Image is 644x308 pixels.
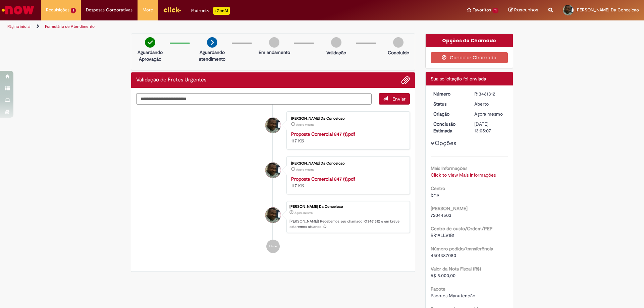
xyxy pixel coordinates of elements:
[426,34,513,47] div: Opções do Chamado
[492,8,498,13] span: 11
[291,131,403,144] div: 117 KB
[136,93,372,105] textarea: Digite sua mensagem aqui...
[207,37,217,48] img: arrow-next.png
[388,49,409,56] p: Concluído
[508,7,538,13] a: Rascunhos
[473,7,491,13] span: Favoritos
[474,111,505,117] div: 29/08/2025 10:05:04
[514,7,538,13] span: Rascunhos
[145,37,155,48] img: check-circle-green.png
[428,121,470,134] dt: Conclusão Estimada
[291,131,355,137] a: Proposta Comercial 847 (1).pdf
[431,192,439,198] span: br19
[431,52,508,63] button: Cancelar Chamado
[143,7,153,13] span: More
[431,232,454,238] span: BR19LLV1B1
[5,20,424,33] ul: Trilhas de página
[401,76,410,84] button: Adicionar anexos
[431,293,475,299] span: Pacotes Manutenção
[379,93,410,105] button: Enviar
[474,101,505,107] div: Aberto
[196,49,228,62] p: Aguardando atendimento
[191,7,230,15] div: Padroniza
[431,205,468,211] b: [PERSON_NAME]
[269,37,279,48] img: img-circle-grey.png
[431,272,455,279] span: R$ 5.000,00
[294,211,313,215] time: 29/08/2025 10:05:04
[474,121,505,134] div: [DATE] 13:05:07
[431,226,493,232] b: Centro de custo/Ordem/PEP
[431,76,486,82] span: Sua solicitação foi enviada
[576,7,639,13] span: [PERSON_NAME] Da Conceicao
[134,49,166,62] p: Aguardando Aprovação
[431,165,467,171] b: Mais Informações
[291,176,403,189] div: 117 KB
[428,101,470,107] dt: Status
[265,163,281,178] div: Fabio Dos Santos Da Conceicao
[7,24,31,29] a: Página inicial
[392,96,406,102] span: Enviar
[296,168,314,172] span: Agora mesmo
[291,176,355,182] a: Proposta Comercial 847 (1).pdf
[431,252,456,258] span: 4501387080
[71,8,76,13] span: 1
[326,49,346,56] p: Validação
[289,219,406,229] p: [PERSON_NAME]! Recebemos seu chamado R13461312 e em breve estaremos atuando.
[393,37,404,48] img: img-circle-grey.png
[296,168,314,172] time: 29/08/2025 10:04:50
[431,185,445,191] b: Centro
[428,90,470,97] dt: Número
[46,7,69,13] span: Requisições
[136,105,410,260] ul: Histórico de tíquete
[431,212,451,218] span: 72044503
[213,7,230,15] p: +GenAi
[291,117,403,121] div: [PERSON_NAME] Da Conceicao
[45,24,95,29] a: Formulário de Atendimento
[431,266,481,272] b: Valor da Nota Fiscal (R$)
[474,90,505,97] div: R13461312
[265,118,281,133] div: Fabio Dos Santos Da Conceicao
[474,111,503,117] time: 29/08/2025 10:05:04
[431,286,445,292] b: Pacote
[136,77,206,83] h2: Validação de Fretes Urgentes Histórico de tíquete
[86,7,132,13] span: Despesas Corporativas
[331,37,341,48] img: img-circle-grey.png
[136,201,410,233] li: Fabio Dos Santos Da Conceicao
[259,49,290,56] p: Em andamento
[291,162,403,166] div: [PERSON_NAME] Da Conceicao
[296,123,314,127] span: Agora mesmo
[474,111,503,117] span: Agora mesmo
[431,246,493,252] b: Número pedido/transferência
[296,123,314,127] time: 29/08/2025 10:05:01
[428,111,470,117] dt: Criação
[289,205,406,209] div: [PERSON_NAME] Da Conceicao
[265,207,281,223] div: Fabio Dos Santos Da Conceicao
[163,5,181,15] img: click_logo_yellow_360x200.png
[1,3,35,17] img: ServiceNow
[431,172,496,178] a: Click to view Mais Informações
[294,211,313,215] span: Agora mesmo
